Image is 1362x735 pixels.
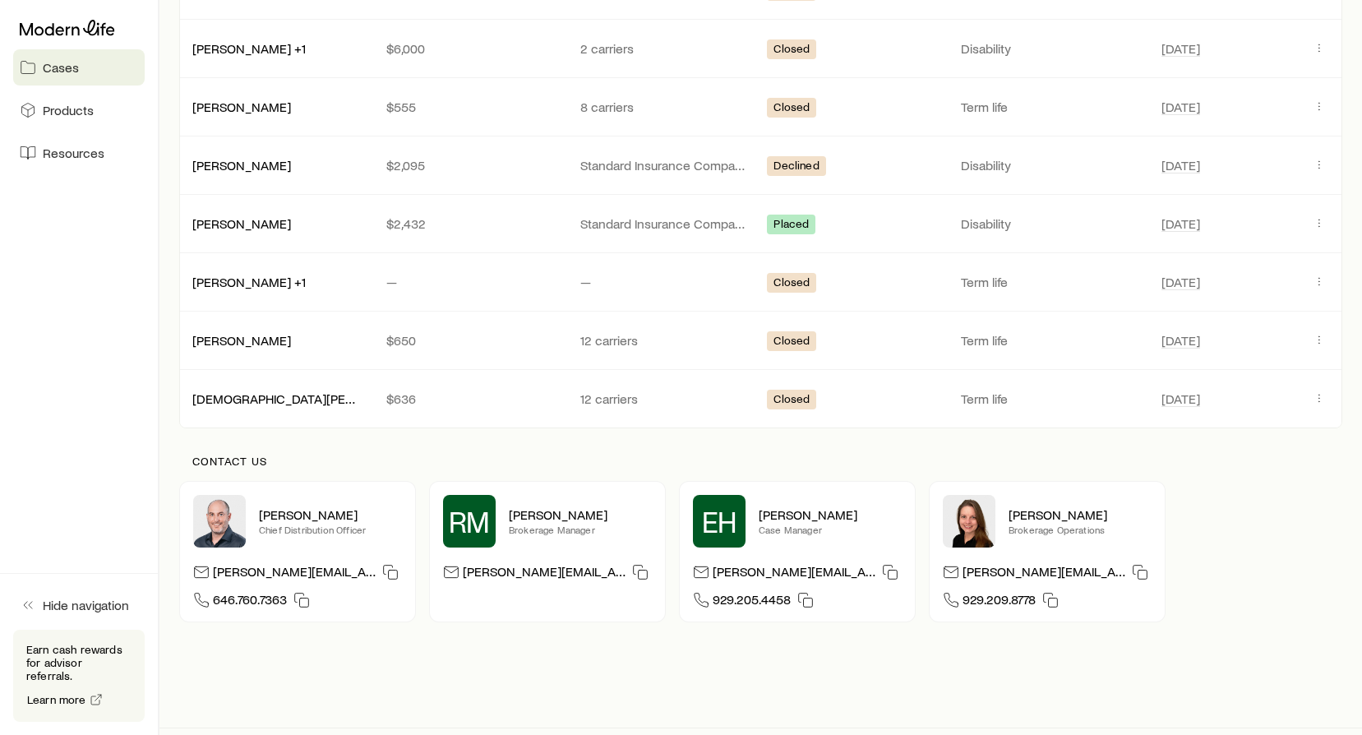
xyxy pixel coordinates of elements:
[1161,332,1200,349] span: [DATE]
[192,332,291,348] a: [PERSON_NAME]
[580,99,748,115] p: 8 carriers
[963,563,1125,585] p: [PERSON_NAME][EMAIL_ADDRESS][DOMAIN_NAME]
[961,99,1142,115] p: Term life
[1161,157,1200,173] span: [DATE]
[386,274,554,290] p: —
[386,40,554,57] p: $6,000
[26,643,132,682] p: Earn cash rewards for advisor referrals.
[759,506,902,523] p: [PERSON_NAME]
[961,391,1142,407] p: Term life
[192,455,1329,468] p: Contact us
[259,523,402,536] p: Chief Distribution Officer
[13,587,145,623] button: Hide navigation
[509,506,652,523] p: [PERSON_NAME]
[1009,506,1152,523] p: [PERSON_NAME]
[13,630,145,722] div: Earn cash rewards for advisor referrals.Learn more
[963,591,1036,613] span: 929.209.8778
[213,563,376,585] p: [PERSON_NAME][EMAIL_ADDRESS][DOMAIN_NAME]
[192,99,291,114] a: [PERSON_NAME]
[192,391,360,408] div: [DEMOGRAPHIC_DATA][PERSON_NAME]
[192,274,306,291] div: [PERSON_NAME] +1
[192,157,291,174] div: [PERSON_NAME]
[773,275,810,293] span: Closed
[961,157,1142,173] p: Disability
[1161,274,1200,290] span: [DATE]
[773,159,819,176] span: Declined
[13,135,145,171] a: Resources
[961,332,1142,349] p: Term life
[27,694,86,705] span: Learn more
[961,40,1142,57] p: Disability
[386,391,554,407] p: $636
[1161,40,1200,57] span: [DATE]
[192,157,291,173] a: [PERSON_NAME]
[386,332,554,349] p: $650
[43,145,104,161] span: Resources
[386,157,554,173] p: $2,095
[193,495,246,548] img: Dan Pierson
[773,217,809,234] span: Placed
[580,332,748,349] p: 12 carriers
[1161,391,1200,407] span: [DATE]
[961,274,1142,290] p: Term life
[386,99,554,115] p: $555
[1161,215,1200,232] span: [DATE]
[759,523,902,536] p: Case Manager
[192,40,306,56] a: [PERSON_NAME] +1
[463,563,626,585] p: [PERSON_NAME][EMAIL_ADDRESS][PERSON_NAME][DOMAIN_NAME]
[943,495,995,548] img: Ellen Wall
[961,215,1142,232] p: Disability
[43,102,94,118] span: Products
[386,215,554,232] p: $2,432
[192,274,306,289] a: [PERSON_NAME] +1
[213,591,287,613] span: 646.760.7363
[43,597,129,613] span: Hide navigation
[713,563,875,585] p: [PERSON_NAME][EMAIL_ADDRESS][DOMAIN_NAME]
[13,92,145,128] a: Products
[192,40,306,58] div: [PERSON_NAME] +1
[13,49,145,86] a: Cases
[43,59,79,76] span: Cases
[192,391,425,406] a: [DEMOGRAPHIC_DATA][PERSON_NAME]
[773,334,810,351] span: Closed
[192,215,291,231] a: [PERSON_NAME]
[449,505,491,538] span: RM
[773,42,810,59] span: Closed
[702,505,737,538] span: EH
[192,215,291,233] div: [PERSON_NAME]
[580,274,748,290] p: —
[1009,523,1152,536] p: Brokerage Operations
[1161,99,1200,115] span: [DATE]
[713,591,791,613] span: 929.205.4458
[773,100,810,118] span: Closed
[192,99,291,116] div: [PERSON_NAME]
[259,506,402,523] p: [PERSON_NAME]
[580,40,748,57] p: 2 carriers
[580,391,748,407] p: 12 carriers
[192,332,291,349] div: [PERSON_NAME]
[773,392,810,409] span: Closed
[580,215,748,232] p: Standard Insurance Company
[580,157,748,173] p: Standard Insurance Company
[509,523,652,536] p: Brokerage Manager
